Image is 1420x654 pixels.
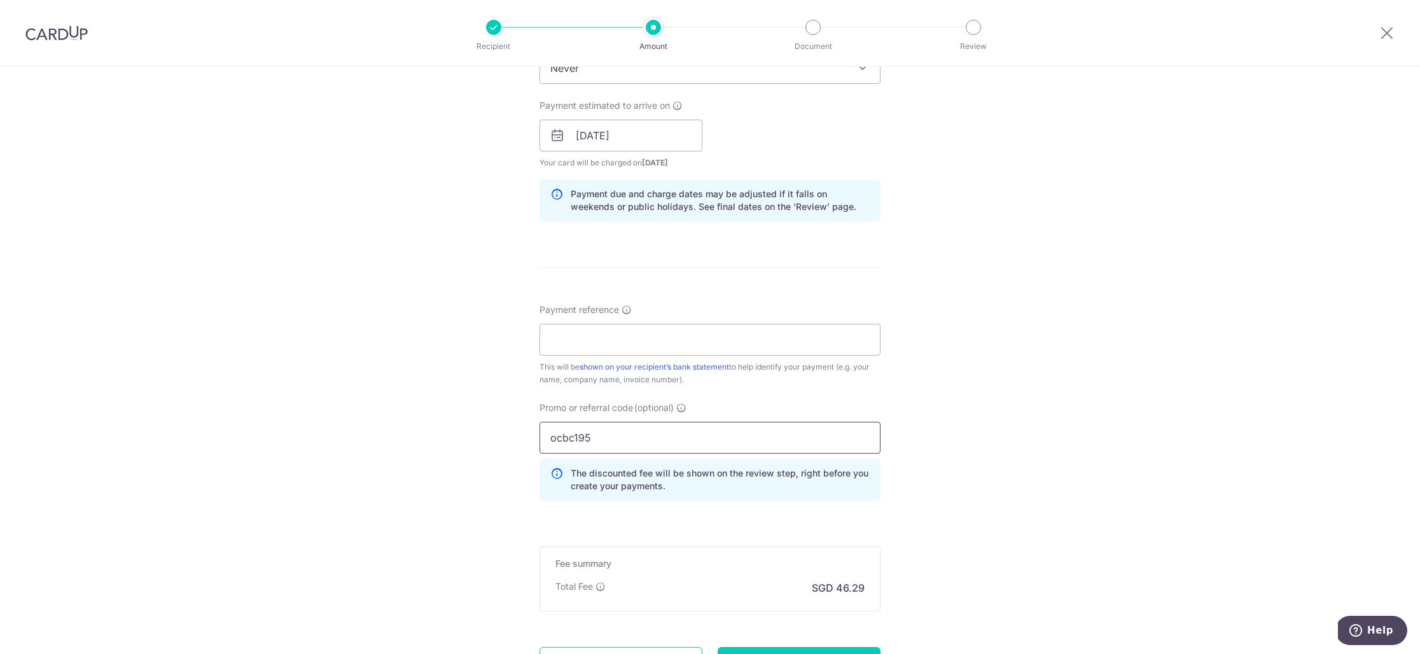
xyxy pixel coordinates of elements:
[555,557,865,570] h5: Fee summary
[539,120,702,151] input: DD / MM / YYYY
[926,40,1020,53] p: Review
[634,401,674,414] span: (optional)
[539,361,881,386] div: This will be to help identify your payment (e.g. your name, company name, invoice number).
[25,25,88,41] img: CardUp
[580,362,729,372] a: shown on your recipient’s bank statement
[539,157,702,169] span: Your card will be charged on
[539,99,670,112] span: Payment estimated to arrive on
[539,303,619,316] span: Payment reference
[812,580,865,595] p: SGD 46.29
[571,467,870,492] p: The discounted fee will be shown on the review step, right before you create your payments.
[1338,616,1407,648] iframe: Opens a widget where you can find more information
[766,40,860,53] p: Document
[539,401,633,414] span: Promo or referral code
[642,158,668,167] span: [DATE]
[539,52,881,84] span: Never
[571,188,870,213] p: Payment due and charge dates may be adjusted if it falls on weekends or public holidays. See fina...
[447,40,541,53] p: Recipient
[606,40,700,53] p: Amount
[540,53,880,83] span: Never
[555,580,593,593] p: Total Fee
